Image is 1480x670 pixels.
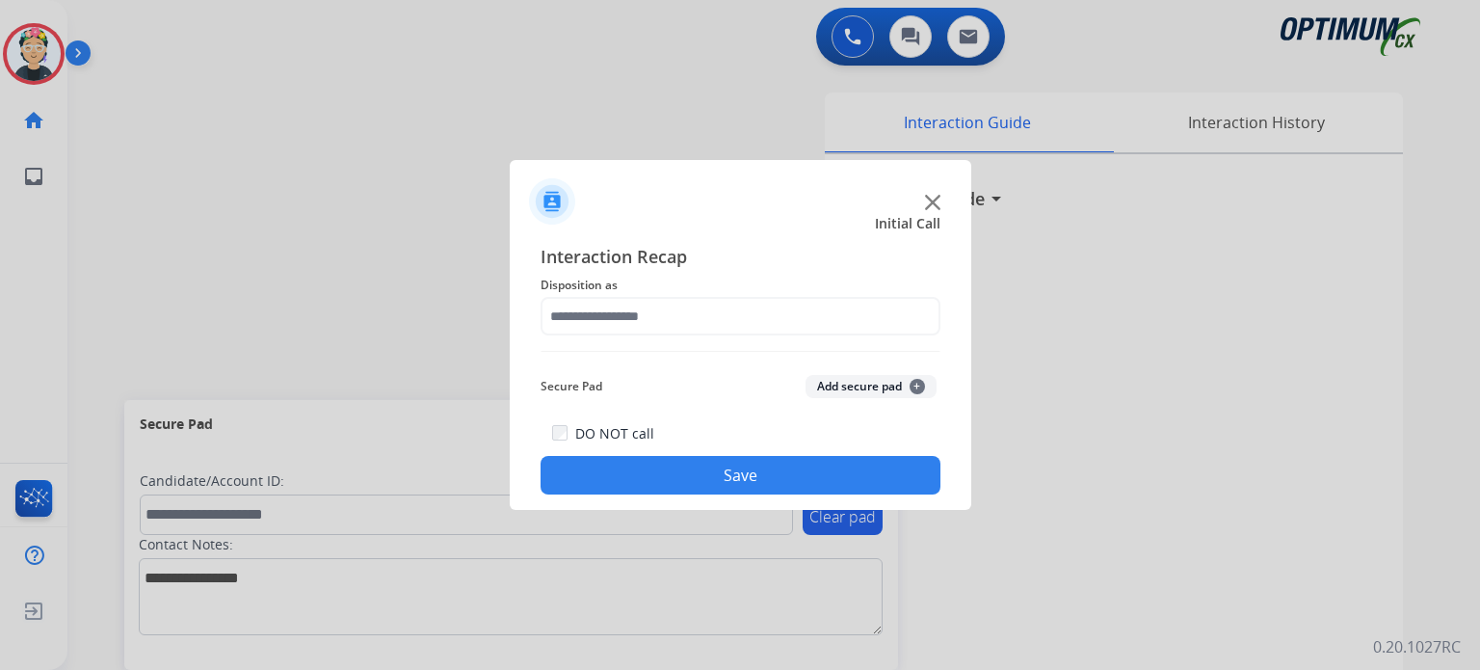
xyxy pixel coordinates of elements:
[575,424,654,443] label: DO NOT call
[1373,635,1461,658] p: 0.20.1027RC
[541,274,940,297] span: Disposition as
[910,379,925,394] span: +
[541,351,940,352] img: contact-recap-line.svg
[875,214,940,233] span: Initial Call
[541,375,602,398] span: Secure Pad
[541,243,940,274] span: Interaction Recap
[541,456,940,495] button: Save
[806,375,937,398] button: Add secure pad+
[529,178,575,225] img: contactIcon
